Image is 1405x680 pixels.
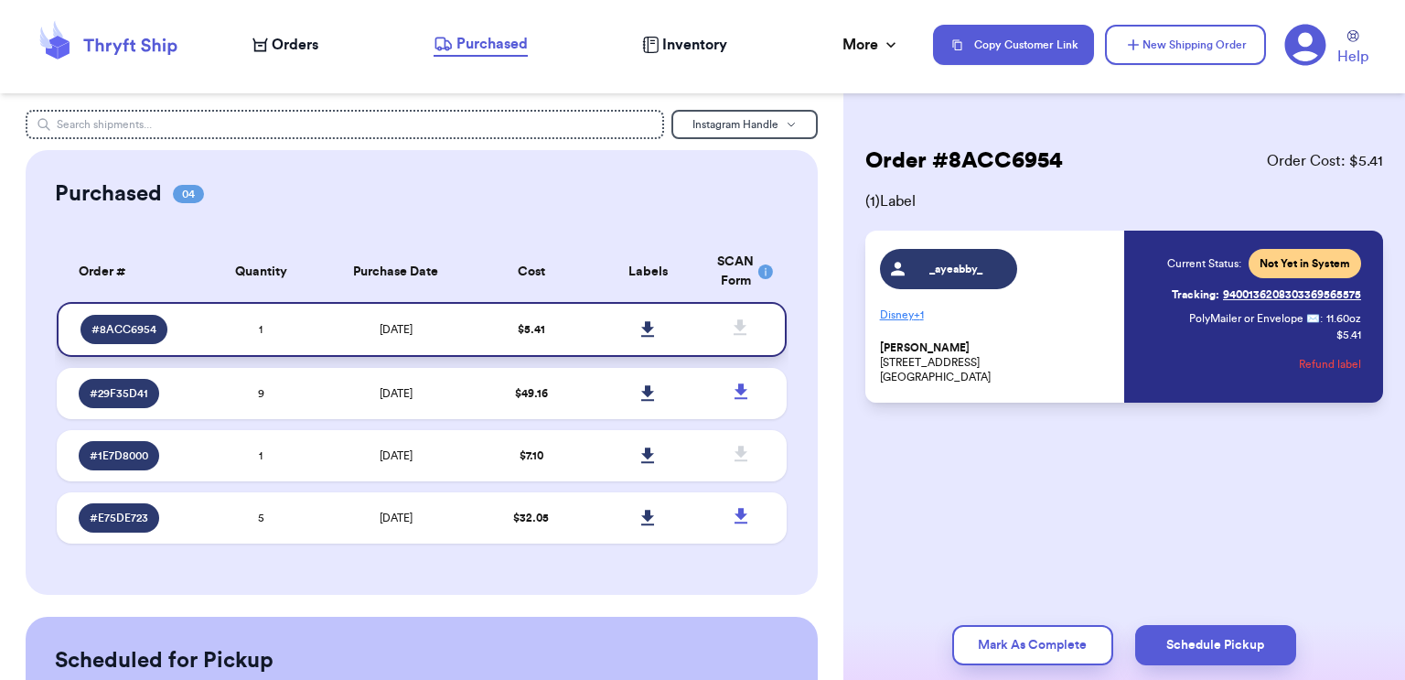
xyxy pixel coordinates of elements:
input: Search shipments... [26,110,664,139]
span: Not Yet in System [1260,256,1350,271]
span: # 1E7D8000 [90,448,148,463]
a: Purchased [434,33,528,57]
th: Cost [473,242,590,302]
span: Tracking: [1172,287,1219,302]
span: ( 1 ) Label [865,190,1383,212]
span: + 1 [914,309,924,320]
span: Inventory [662,34,727,56]
span: $ 49.16 [515,388,548,399]
span: [DATE] [380,324,413,335]
span: Help [1337,46,1368,68]
th: Labels [589,242,706,302]
button: Instagram Handle [671,110,818,139]
span: 1 [259,324,263,335]
span: 04 [173,185,204,203]
span: # E75DE723 [90,511,148,525]
span: PolyMailer or Envelope ✉️ [1189,313,1320,324]
button: Copy Customer Link [933,25,1094,65]
h2: Scheduled for Pickup [55,646,273,675]
p: [STREET_ADDRESS] [GEOGRAPHIC_DATA] [880,340,1113,384]
p: Disney [880,300,1113,329]
span: $ 32.05 [513,513,549,523]
th: Quantity [202,242,319,302]
button: Schedule Pickup [1135,625,1296,665]
div: More [842,34,900,56]
button: New Shipping Order [1105,25,1266,65]
button: Refund label [1299,344,1361,384]
div: SCAN Form [717,253,765,291]
th: Order # [57,242,203,302]
p: $ 5.41 [1336,328,1361,342]
span: # 29F35D41 [90,386,148,401]
span: _ayeabby_ [913,262,1000,276]
a: Help [1337,30,1368,68]
h2: Order # 8ACC6954 [865,146,1063,176]
span: Orders [272,34,318,56]
span: [PERSON_NAME] [880,341,970,355]
span: Current Status: [1167,256,1241,271]
span: Instagram Handle [692,119,778,130]
button: Mark As Complete [952,625,1113,665]
span: 5 [258,513,264,523]
span: [DATE] [380,450,413,461]
span: [DATE] [380,388,413,399]
a: Tracking:9400136208303369565575 [1172,280,1361,309]
span: Order Cost: $ 5.41 [1267,150,1383,172]
th: Purchase Date [319,242,473,302]
span: 9 [258,388,264,399]
span: $ 5.41 [518,324,545,335]
span: [DATE] [380,513,413,523]
span: # 8ACC6954 [91,322,156,337]
h2: Purchased [55,179,162,209]
span: 1 [259,450,263,461]
span: 11.60 oz [1326,311,1361,326]
span: : [1320,311,1323,326]
a: Inventory [642,34,727,56]
a: Orders [252,34,318,56]
span: Purchased [456,33,528,55]
span: $ 7.10 [520,450,543,461]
